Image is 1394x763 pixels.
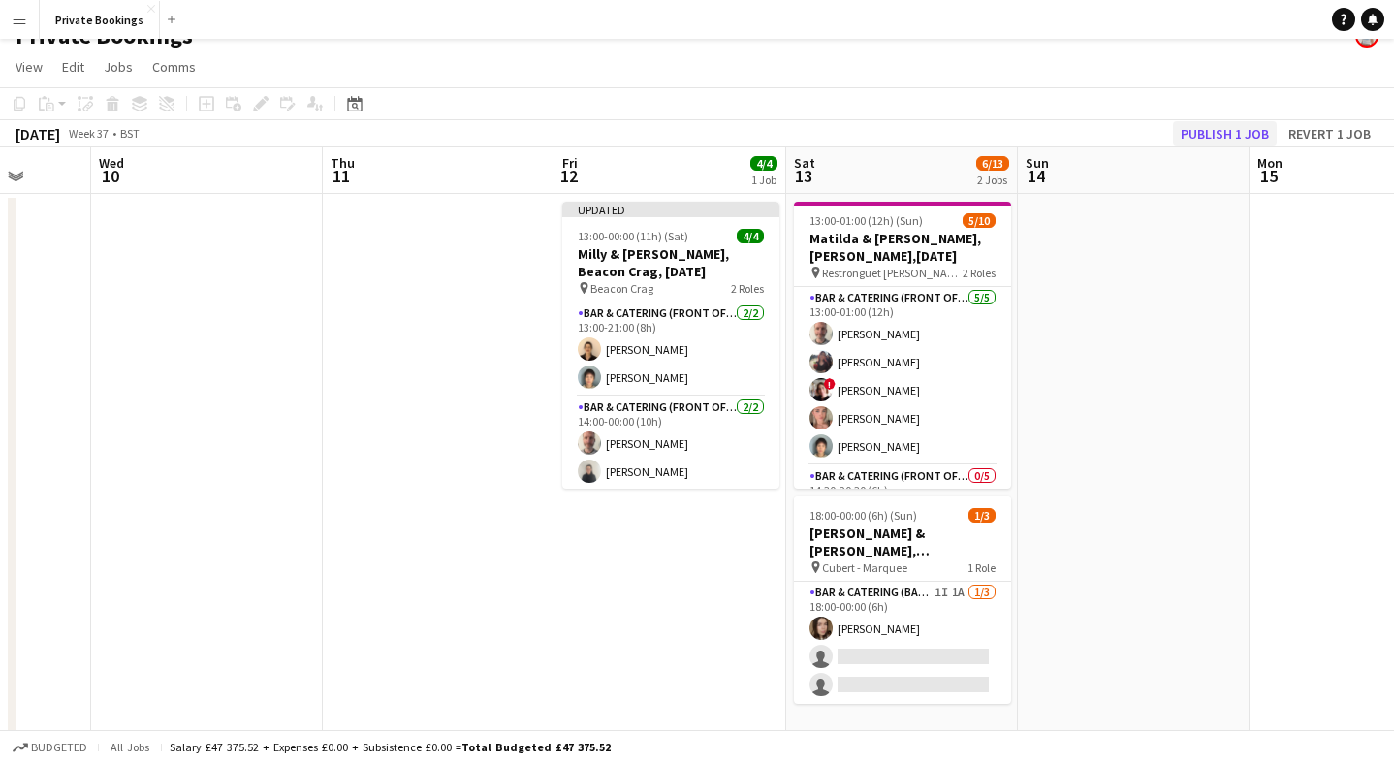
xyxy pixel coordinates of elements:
[822,266,963,280] span: Restronguet [PERSON_NAME]
[731,281,764,296] span: 2 Roles
[328,165,355,187] span: 11
[96,54,141,79] a: Jobs
[1281,121,1378,146] button: Revert 1 job
[751,173,776,187] div: 1 Job
[822,560,907,575] span: Cubert - Marquee
[10,737,90,758] button: Budgeted
[120,126,140,141] div: BST
[794,525,1011,559] h3: [PERSON_NAME] & [PERSON_NAME], [PERSON_NAME], [DATE]
[31,741,87,754] span: Budgeted
[99,154,124,172] span: Wed
[62,58,84,76] span: Edit
[104,58,133,76] span: Jobs
[794,154,815,172] span: Sat
[809,508,917,523] span: 18:00-00:00 (6h) (Sun)
[824,378,836,390] span: !
[578,229,688,243] span: 13:00-00:00 (11h) (Sat)
[16,124,60,143] div: [DATE]
[794,582,1011,704] app-card-role: Bar & Catering (Bar Tender)1I1A1/318:00-00:00 (6h)[PERSON_NAME]
[794,230,1011,265] h3: Matilda & [PERSON_NAME], [PERSON_NAME],[DATE]
[1254,165,1283,187] span: 15
[144,54,204,79] a: Comms
[96,165,124,187] span: 10
[54,54,92,79] a: Edit
[963,266,996,280] span: 2 Roles
[562,245,779,280] h3: Milly & [PERSON_NAME], Beacon Crag, [DATE]
[791,165,815,187] span: 13
[809,213,923,228] span: 13:00-01:00 (12h) (Sun)
[794,465,1011,644] app-card-role: Bar & Catering (Front of House)0/514:30-20:30 (6h)
[750,156,777,171] span: 4/4
[967,560,996,575] span: 1 Role
[1023,165,1049,187] span: 14
[170,740,611,754] div: Salary £47 375.52 + Expenses £0.00 + Subsistence £0.00 =
[331,154,355,172] span: Thu
[963,213,996,228] span: 5/10
[1257,154,1283,172] span: Mon
[64,126,112,141] span: Week 37
[562,202,779,489] app-job-card: Updated13:00-00:00 (11h) (Sat)4/4Milly & [PERSON_NAME], Beacon Crag, [DATE] Beacon Crag2 RolesBar...
[794,202,1011,489] app-job-card: 13:00-01:00 (12h) (Sun)5/10Matilda & [PERSON_NAME], [PERSON_NAME],[DATE] Restronguet [PERSON_NAME...
[1026,154,1049,172] span: Sun
[968,508,996,523] span: 1/3
[8,54,50,79] a: View
[1173,121,1277,146] button: Publish 1 job
[794,496,1011,704] app-job-card: 18:00-00:00 (6h) (Sun)1/3[PERSON_NAME] & [PERSON_NAME], [PERSON_NAME], [DATE] Cubert - Marquee1 R...
[562,154,578,172] span: Fri
[562,397,779,491] app-card-role: Bar & Catering (Front of House)2/214:00-00:00 (10h)[PERSON_NAME][PERSON_NAME]
[559,165,578,187] span: 12
[590,281,653,296] span: Beacon Crag
[40,1,160,39] button: Private Bookings
[737,229,764,243] span: 4/4
[977,173,1008,187] div: 2 Jobs
[107,740,153,754] span: All jobs
[976,156,1009,171] span: 6/13
[16,58,43,76] span: View
[794,287,1011,465] app-card-role: Bar & Catering (Front of House)5/513:00-01:00 (12h)[PERSON_NAME][PERSON_NAME]![PERSON_NAME][PERSO...
[152,58,196,76] span: Comms
[461,740,611,754] span: Total Budgeted £47 375.52
[562,202,779,217] div: Updated
[562,302,779,397] app-card-role: Bar & Catering (Front of House)2/213:00-21:00 (8h)[PERSON_NAME][PERSON_NAME]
